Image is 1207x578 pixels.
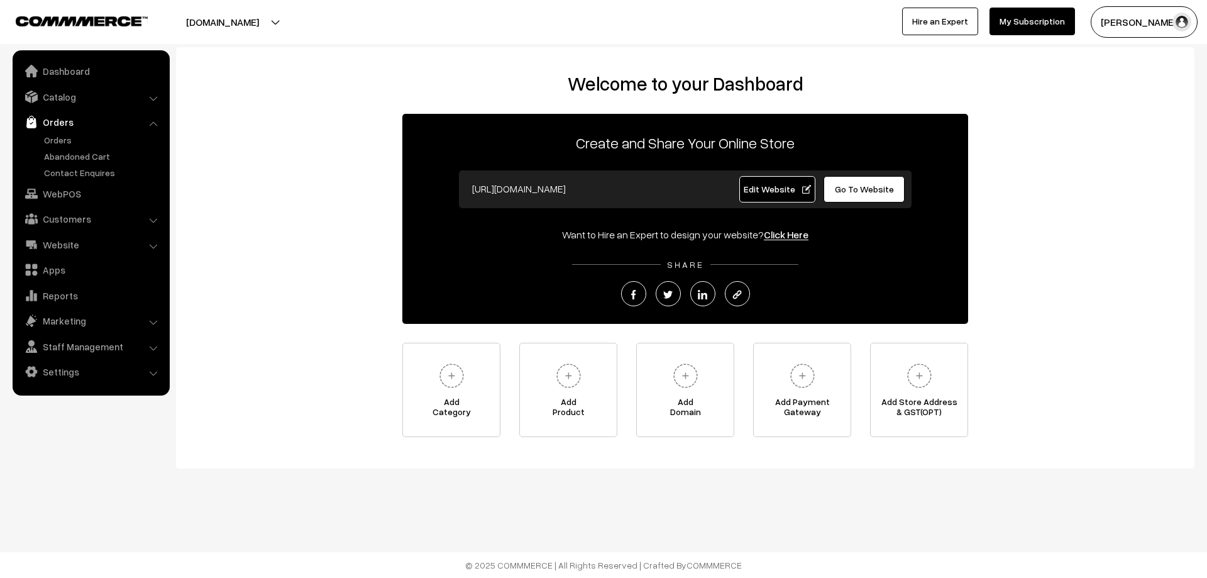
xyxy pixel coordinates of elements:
[637,397,734,422] span: Add Domain
[785,358,820,393] img: plus.svg
[1172,13,1191,31] img: user
[16,233,165,256] a: Website
[871,397,967,422] span: Add Store Address & GST(OPT)
[16,258,165,281] a: Apps
[402,343,500,437] a: AddCategory
[902,358,937,393] img: plus.svg
[551,358,586,393] img: plus.svg
[824,176,905,203] a: Go To Website
[402,131,968,154] p: Create and Share Your Online Store
[16,208,165,230] a: Customers
[754,397,851,422] span: Add Payment Gateway
[636,343,734,437] a: AddDomain
[744,184,811,194] span: Edit Website
[764,228,808,241] a: Click Here
[16,360,165,383] a: Settings
[661,259,710,270] span: SHARE
[16,13,126,28] a: COMMMERCE
[519,343,617,437] a: AddProduct
[668,358,703,393] img: plus.svg
[434,358,469,393] img: plus.svg
[16,16,148,26] img: COMMMERCE
[41,150,165,163] a: Abandoned Cart
[16,111,165,133] a: Orders
[835,184,894,194] span: Go To Website
[16,335,165,358] a: Staff Management
[41,166,165,179] a: Contact Enquires
[142,6,303,38] button: [DOMAIN_NAME]
[739,176,816,203] a: Edit Website
[753,343,851,437] a: Add PaymentGateway
[16,60,165,82] a: Dashboard
[989,8,1075,35] a: My Subscription
[41,133,165,147] a: Orders
[870,343,968,437] a: Add Store Address& GST(OPT)
[16,86,165,108] a: Catalog
[403,397,500,422] span: Add Category
[16,284,165,307] a: Reports
[520,397,617,422] span: Add Product
[902,8,978,35] a: Hire an Expert
[16,182,165,205] a: WebPOS
[16,309,165,332] a: Marketing
[402,227,968,242] div: Want to Hire an Expert to design your website?
[686,560,742,570] a: COMMMERCE
[1091,6,1198,38] button: [PERSON_NAME] D
[189,72,1182,95] h2: Welcome to your Dashboard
